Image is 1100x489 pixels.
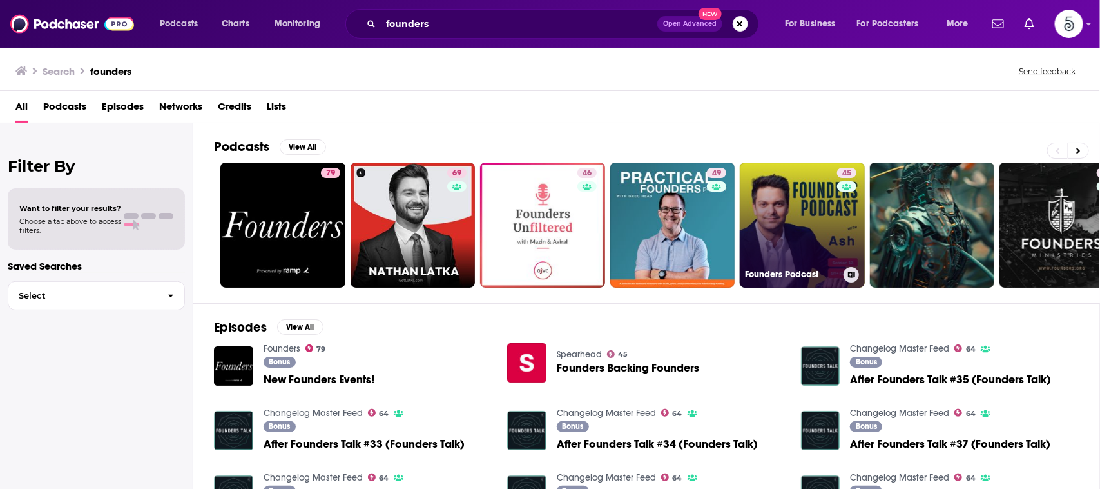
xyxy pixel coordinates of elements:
span: Bonus [269,358,290,366]
a: Show notifications dropdown [987,13,1009,35]
img: Founders Backing Founders [507,343,546,383]
span: Podcasts [160,15,198,33]
a: Changelog Master Feed [850,472,949,483]
span: Founders Backing Founders [557,363,699,374]
h2: Podcasts [214,139,269,155]
a: 64 [954,474,976,481]
button: Show profile menu [1055,10,1083,38]
a: Changelog Master Feed [850,343,949,354]
a: 64 [368,474,389,481]
a: Episodes [102,96,144,123]
a: After Founders Talk #37 (Founders Talk) [850,439,1050,450]
a: Credits [218,96,251,123]
span: Bonus [856,358,877,366]
a: Changelog Master Feed [264,472,363,483]
a: Changelog Master Feed [850,408,949,419]
img: Podchaser - Follow, Share and Rate Podcasts [10,12,134,36]
span: 64 [966,411,976,417]
input: Search podcasts, credits, & more... [381,14,657,34]
span: 45 [619,352,628,357]
a: 69 [351,163,476,288]
a: Lists [267,96,286,123]
span: For Business [785,15,836,33]
button: View All [277,319,323,335]
span: 64 [673,475,682,481]
span: Want to filter your results? [19,204,121,213]
a: After Founders Talk #37 (Founders Talk) [801,411,840,450]
h2: Episodes [214,319,267,335]
a: EpisodesView All [214,319,323,335]
span: 64 [966,346,976,352]
a: Changelog Master Feed [557,408,656,419]
a: After Founders Talk #35 (Founders Talk) [850,374,1051,385]
a: 64 [368,409,389,417]
span: Choose a tab above to access filters. [19,217,121,235]
a: 45 [837,168,856,178]
a: 64 [661,474,682,481]
a: After Founders Talk #34 (Founders Talk) [557,439,758,450]
img: New Founders Events! [214,346,253,386]
a: 64 [661,409,682,417]
span: Bonus [563,423,584,430]
a: PodcastsView All [214,139,326,155]
a: Podcasts [43,96,86,123]
a: Charts [213,14,257,34]
a: Show notifications dropdown [1019,13,1039,35]
button: Select [8,281,185,310]
button: open menu [938,14,985,34]
span: New [699,8,722,20]
p: Saved Searches [8,260,185,272]
span: Open Advanced [663,21,717,27]
a: 49 [610,163,735,288]
button: View All [280,139,326,155]
a: After Founders Talk #33 (Founders Talk) [264,439,465,450]
h3: founders [90,65,131,77]
img: After Founders Talk #33 (Founders Talk) [214,411,253,450]
span: 64 [966,475,976,481]
a: All [15,96,28,123]
span: Select [8,292,157,300]
span: Logged in as Spiral5-G2 [1055,10,1083,38]
a: 64 [954,409,976,417]
span: For Podcasters [857,15,919,33]
h3: Search [43,65,75,77]
a: 45Founders Podcast [740,163,865,288]
a: Networks [159,96,202,123]
a: Founders [264,343,300,354]
button: Open AdvancedNew [657,16,722,32]
a: New Founders Events! [264,374,374,385]
a: Spearhead [557,349,602,360]
a: 46 [480,163,605,288]
a: 69 [447,168,467,178]
span: Bonus [856,423,877,430]
button: open menu [151,14,215,34]
a: Changelog Master Feed [264,408,363,419]
h2: Filter By [8,157,185,175]
img: After Founders Talk #34 (Founders Talk) [507,411,546,450]
span: 69 [452,167,461,180]
img: After Founders Talk #35 (Founders Talk) [801,346,840,386]
a: 79 [305,344,326,352]
span: 46 [583,167,592,180]
span: Monitoring [275,15,320,33]
span: 79 [316,346,325,352]
h3: Founders Podcast [745,269,838,280]
button: open menu [849,14,938,34]
a: 79 [321,168,340,178]
span: More [947,15,969,33]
